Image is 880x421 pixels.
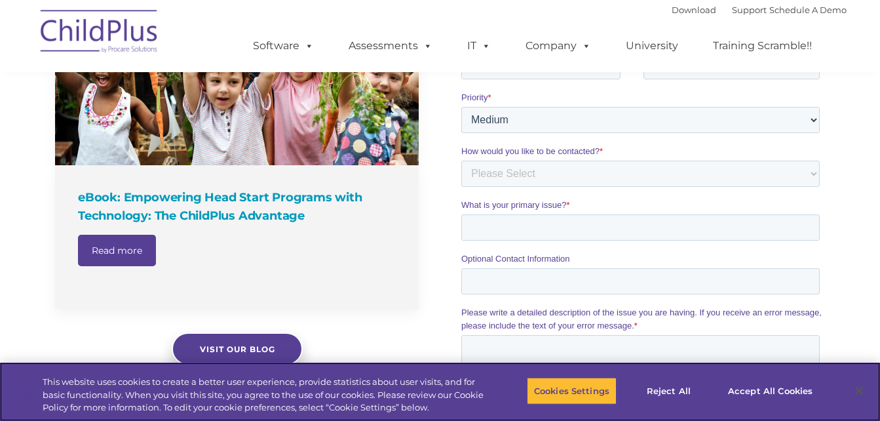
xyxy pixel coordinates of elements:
a: Support [732,5,767,15]
a: Software [240,33,327,59]
a: Read more [78,235,156,266]
a: Visit our blog [172,332,303,365]
a: Training Scramble!! [700,33,825,59]
button: Reject All [628,377,710,405]
a: IT [454,33,504,59]
button: Accept All Cookies [721,377,820,405]
font: | [672,5,847,15]
a: Schedule A Demo [769,5,847,15]
div: This website uses cookies to create a better user experience, provide statistics about user visit... [43,376,484,414]
button: Cookies Settings [527,377,617,405]
img: ChildPlus by Procare Solutions [34,1,165,66]
span: Visit our blog [199,344,275,354]
a: Company [512,33,604,59]
a: Download [672,5,716,15]
button: Close [845,376,873,405]
a: University [613,33,691,59]
h4: eBook: Empowering Head Start Programs with Technology: The ChildPlus Advantage [78,188,399,225]
a: Assessments [335,33,446,59]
